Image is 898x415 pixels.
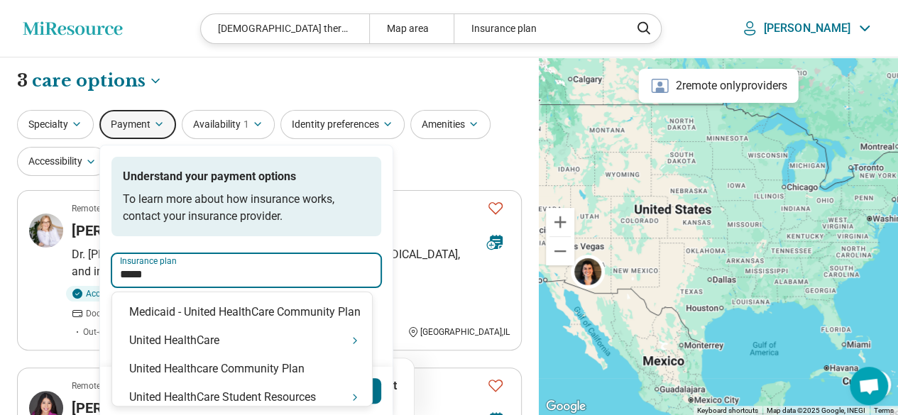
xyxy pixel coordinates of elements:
div: Accepting clients [66,286,160,301]
label: Insurance plan [120,257,373,265]
button: Favorite [481,194,510,223]
button: Accessibility [17,147,108,176]
span: 1 [243,117,249,132]
button: Zoom out [546,237,574,265]
h3: [PERSON_NAME] [72,221,181,240]
button: Specialty [17,110,94,139]
div: Map area [369,14,454,43]
div: Medicaid - United HealthСare Community Plan [112,298,372,326]
div: United HealthCare Student Resources [112,383,372,411]
div: Insurance plan [454,14,622,43]
button: Payment [99,110,176,139]
button: Zoom in [546,208,574,236]
p: [PERSON_NAME] [764,21,850,35]
div: [GEOGRAPHIC_DATA] , IL [407,326,510,338]
p: Understand your payment options [123,168,370,185]
button: Availability [182,110,275,139]
p: To learn more about how insurance works, contact your insurance provider. [123,191,370,225]
a: Terms (opens in new tab) [874,406,894,414]
div: United Healthcare Community Plan [112,355,372,383]
p: Remote only [72,380,119,392]
div: Suggestions [112,298,372,411]
div: United HealthCare [112,326,372,355]
div: [DEMOGRAPHIC_DATA] therapist [201,14,369,43]
span: Out-of-pocket [83,326,134,338]
div: 2 remote only providers [639,69,799,103]
span: Documentation provided for patient filling [86,307,246,320]
button: Care options [32,69,163,93]
button: Favorite [481,371,510,400]
p: Dr. [PERSON_NAME] specializes in treating anxiety, burnout, [MEDICAL_DATA], and imposter syndrome. [72,246,510,280]
h1: 3 [17,69,163,93]
button: Amenities [410,110,491,139]
span: care options [32,69,146,93]
button: Identity preferences [280,110,405,139]
span: Map data ©2025 Google, INEGI [767,406,865,414]
div: Open chat [850,367,888,405]
p: Remote only [72,202,119,215]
